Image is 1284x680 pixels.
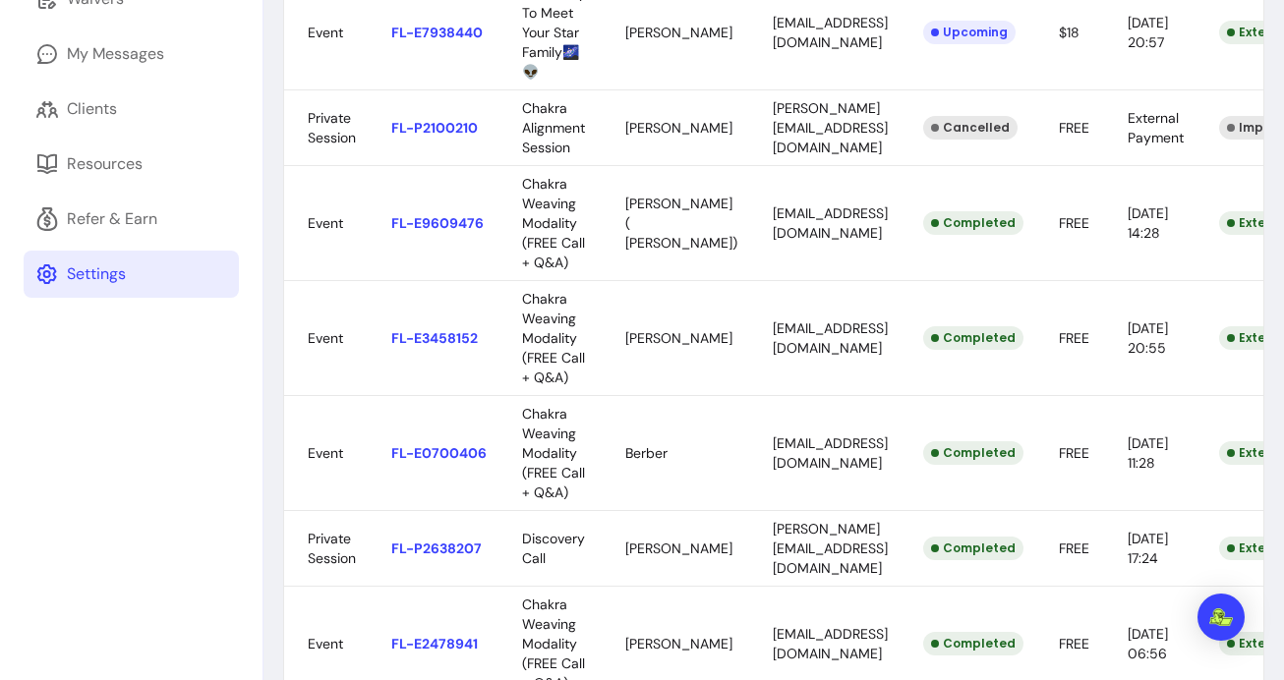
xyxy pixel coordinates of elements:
span: [PERSON_NAME][EMAIL_ADDRESS][DOMAIN_NAME] [773,520,888,577]
span: Event [308,329,343,347]
p: FL-E0700406 [391,443,487,463]
div: Completed [923,537,1023,560]
span: [EMAIL_ADDRESS][DOMAIN_NAME] [773,319,888,357]
div: Open Intercom Messenger [1197,594,1245,641]
span: [EMAIL_ADDRESS][DOMAIN_NAME] [773,434,888,472]
a: Settings [24,251,239,298]
span: [DATE] 17:24 [1128,530,1168,567]
p: FL-P2100210 [391,118,487,138]
div: Settings [67,262,126,286]
span: Event [308,635,343,652]
span: [DATE] 20:55 [1128,319,1168,357]
span: Chakra Alignment Session [522,99,585,156]
div: My Messages [67,42,164,66]
a: Resources [24,141,239,188]
a: Clients [24,85,239,133]
div: Completed [923,326,1023,350]
span: [PERSON_NAME] ( [PERSON_NAME]) [625,195,737,252]
div: Completed [923,632,1023,655]
span: Chakra Weaving Modality (FREE Call + Q&A) [522,405,585,501]
span: [PERSON_NAME] [625,119,732,137]
a: My Messages [24,30,239,78]
div: Completed [923,211,1023,235]
p: FL-P2638207 [391,538,487,558]
span: [PERSON_NAME] [625,329,732,347]
p: FL-E3458152 [391,328,487,348]
span: [DATE] 11:28 [1128,434,1168,472]
span: [DATE] 20:57 [1128,14,1168,51]
span: [EMAIL_ADDRESS][DOMAIN_NAME] [773,204,888,242]
div: Completed [923,441,1023,465]
span: $18 [1059,24,1080,41]
span: [DATE] 06:56 [1128,625,1168,662]
span: [DATE] 14:28 [1128,204,1168,242]
span: FREE [1059,444,1089,462]
span: Event [308,24,343,41]
span: [PERSON_NAME][EMAIL_ADDRESS][DOMAIN_NAME] [773,99,888,156]
div: Upcoming [923,21,1016,44]
p: FL-E7938440 [391,23,487,42]
div: Resources [67,152,143,176]
span: [EMAIL_ADDRESS][DOMAIN_NAME] [773,14,888,51]
span: Event [308,444,343,462]
span: FREE [1059,214,1089,232]
span: [PERSON_NAME] [625,539,732,557]
span: Private Session [308,530,356,567]
span: FREE [1059,329,1089,347]
span: [EMAIL_ADDRESS][DOMAIN_NAME] [773,625,888,662]
span: FREE [1059,539,1089,557]
span: Discovery Call [522,530,585,567]
span: Private Session [308,109,356,146]
span: Berber [625,444,668,462]
p: FL-E2478941 [391,634,487,653]
span: Chakra Weaving Modality (FREE Call + Q&A) [522,175,585,271]
span: [PERSON_NAME] [625,635,732,652]
span: FREE [1059,635,1089,652]
span: Chakra Weaving Modality (FREE Call + Q&A) [522,290,585,386]
span: Event [308,214,343,232]
span: External Payment [1128,109,1184,146]
span: [PERSON_NAME] [625,24,732,41]
div: Clients [67,97,117,121]
p: FL-E9609476 [391,213,487,233]
a: Refer & Earn [24,196,239,243]
div: Refer & Earn [67,207,157,231]
div: Cancelled [923,116,1018,140]
span: FREE [1059,119,1089,137]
